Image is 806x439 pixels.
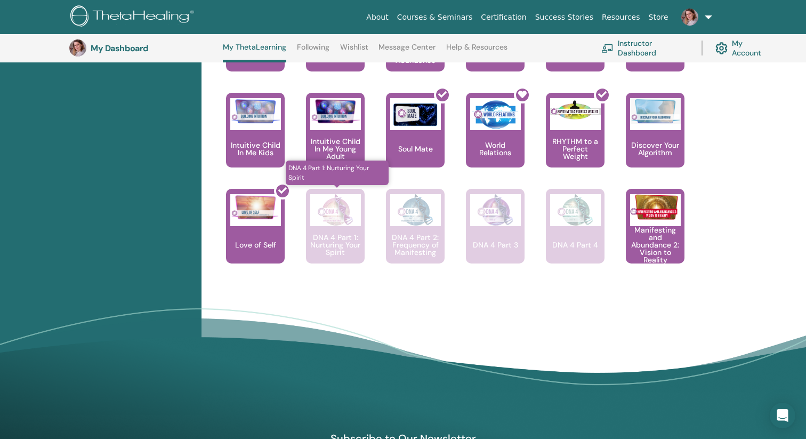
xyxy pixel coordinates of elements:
a: Manifesting and Abundance 2: Vision to Reality Manifesting and Abundance 2: Vision to Reality [626,189,684,285]
a: Instructor Dashboard [601,36,689,60]
img: Intuitive Child In Me Kids [230,98,281,124]
a: Intuitive Child In Me Kids Intuitive Child In Me Kids [226,93,285,189]
span: DNA 4 Part 1: Nurturing Your Spirit [286,161,389,185]
p: DNA 4 Part 1: Nurturing Your Spirit [306,234,365,256]
p: Intuitive Child In Me Kids [226,141,285,156]
a: Store [644,7,673,27]
p: Manifesting and Abundance 2: Vision to Reality [626,226,684,264]
h3: My Dashboard [91,43,197,53]
img: RHYTHM to a Perfect Weight [550,98,601,123]
img: chalkboard-teacher.svg [601,44,614,53]
p: DNA 4 Part 2: Frequency of Manifesting [386,234,445,256]
p: RHYTHM to a Perfect Weight [546,138,604,160]
img: DNA 4 Part 1: Nurturing Your Spirit [310,194,361,226]
a: Resources [598,7,644,27]
a: Courses & Seminars [393,7,477,27]
img: Intuitive Child In Me Young Adult [310,98,361,124]
a: Discover Your Algorithm Discover Your Algorithm [626,93,684,189]
p: World Relations [466,141,525,156]
img: cog.svg [715,39,728,57]
a: My Account [715,36,772,60]
a: Help & Resources [446,43,507,60]
img: default.jpg [69,39,86,57]
img: DNA 4 Part 3 [470,194,521,226]
a: Soul Mate Soul Mate [386,93,445,189]
p: DNA 4 Part 4 [548,241,602,249]
a: DNA 4 Part 2: Frequency of Manifesting DNA 4 Part 2: Frequency of Manifesting [386,189,445,285]
img: Love of Self [230,194,281,220]
img: Discover Your Algorithm [630,98,681,124]
img: default.jpg [681,9,698,26]
a: About [362,7,392,27]
a: DNA 4 Part 3 DNA 4 Part 3 [466,189,525,285]
a: Intuitive Child In Me Young Adult Intuitive Child In Me Young Adult [306,93,365,189]
a: Love of Self Love of Self [226,189,285,285]
div: Open Intercom Messenger [770,403,795,428]
p: Discover Your Algorithm [626,141,684,156]
a: Message Center [378,43,436,60]
img: DNA 4 Part 2: Frequency of Manifesting [390,194,441,226]
a: Wishlist [340,43,368,60]
a: DNA 4 Part 4 DNA 4 Part 4 [546,189,604,285]
a: Certification [477,7,530,27]
a: My ThetaLearning [223,43,286,62]
a: RHYTHM to a Perfect Weight RHYTHM to a Perfect Weight [546,93,604,189]
p: Intuitive Child In Me Young Adult [306,138,365,160]
a: World Relations World Relations [466,93,525,189]
img: logo.png [70,5,198,29]
a: DNA 4 Part 1: Nurturing Your Spirit DNA 4 Part 1: Nurturing Your Spirit DNA 4 Part 1: Nurturing Y... [306,189,365,285]
p: Love of Self [231,241,280,249]
img: World Relations [470,98,521,130]
a: Following [297,43,329,60]
a: Success Stories [531,7,598,27]
img: Soul Mate [390,98,441,130]
p: DNA 4 Part 3 [469,241,522,249]
img: Manifesting and Abundance 2: Vision to Reality [630,194,681,220]
img: DNA 4 Part 4 [550,194,601,226]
